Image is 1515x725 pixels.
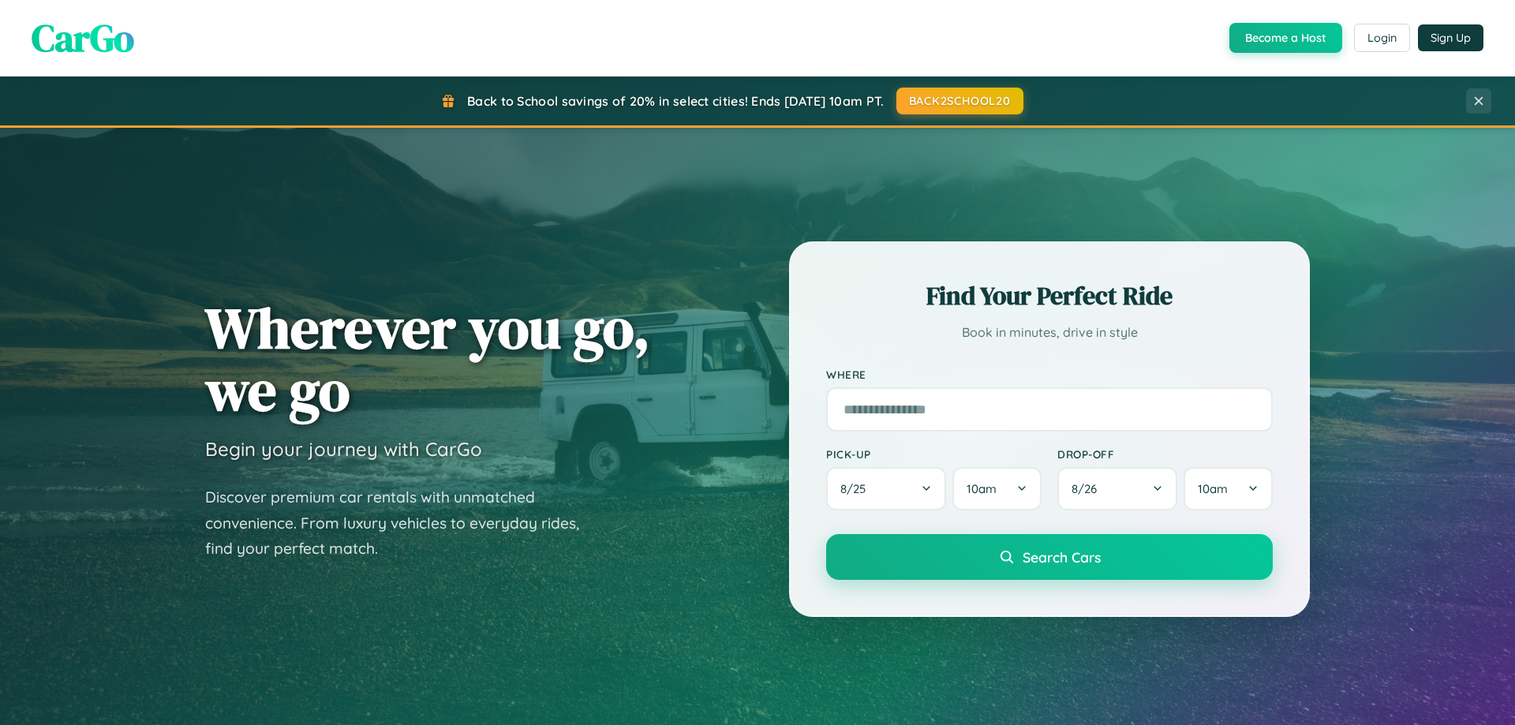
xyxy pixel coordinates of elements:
span: 8 / 26 [1072,481,1105,496]
p: Book in minutes, drive in style [826,321,1273,344]
button: Search Cars [826,534,1273,580]
span: 10am [1198,481,1228,496]
button: 8/25 [826,467,946,510]
h2: Find Your Perfect Ride [826,278,1273,313]
button: 8/26 [1057,467,1177,510]
span: CarGo [32,12,134,64]
span: Back to School savings of 20% in select cities! Ends [DATE] 10am PT. [467,93,884,109]
p: Discover premium car rentals with unmatched convenience. From luxury vehicles to everyday rides, ... [205,484,600,562]
h1: Wherever you go, we go [205,297,650,421]
span: 10am [967,481,997,496]
button: 10am [1184,467,1273,510]
h3: Begin your journey with CarGo [205,437,482,461]
span: 8 / 25 [840,481,873,496]
button: 10am [952,467,1042,510]
label: Where [826,368,1273,381]
span: Search Cars [1023,548,1101,566]
button: Sign Up [1418,24,1483,51]
button: BACK2SCHOOL20 [896,88,1023,114]
button: Login [1354,24,1410,52]
button: Become a Host [1229,23,1342,53]
label: Pick-up [826,447,1042,461]
label: Drop-off [1057,447,1273,461]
